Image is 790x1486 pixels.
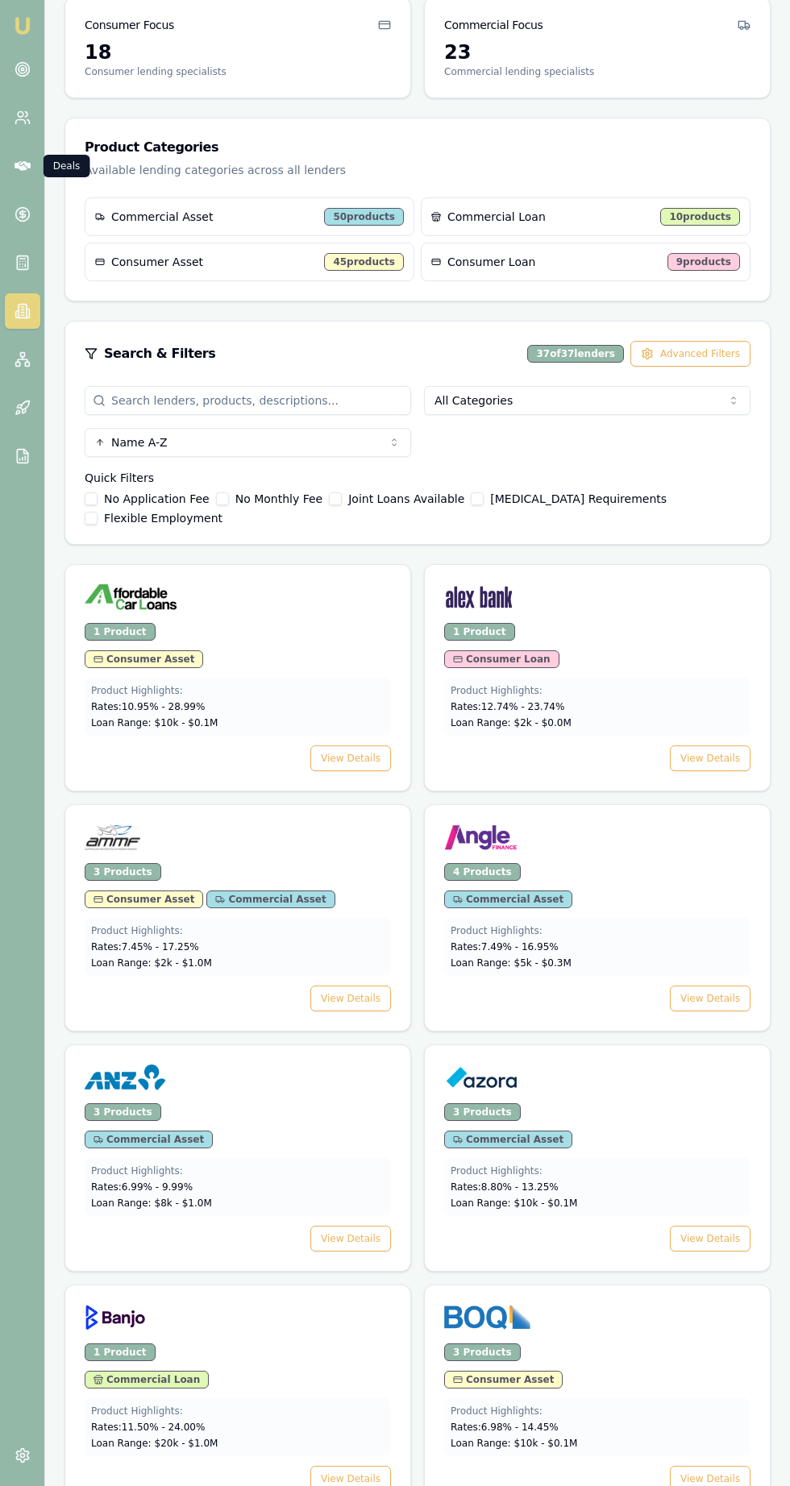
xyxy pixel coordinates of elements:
[324,208,404,226] div: 50 products
[451,684,744,697] div: Product Highlights:
[91,701,205,712] span: Rates: 10.95 % - 28.99 %
[444,65,750,78] p: Commercial lending specialists
[91,957,212,969] span: Loan Range: $ 2 k - $ 1.0 M
[91,924,385,937] div: Product Highlights:
[444,1343,521,1361] div: 3 Products
[324,253,404,271] div: 45 products
[111,209,213,225] span: Commercial Asset
[85,584,177,610] img: Affordable Car Loans logo
[424,564,771,791] a: Alex Bank logo1 ProductConsumer LoanProduct Highlights:Rates:12.74% - 23.74%Loan Range: $2k - $0....
[444,863,521,881] div: 4 Products
[670,986,750,1011] button: View Details
[91,941,199,953] span: Rates: 7.45 % - 17.25 %
[310,745,391,771] button: View Details
[85,17,174,33] h3: Consumer Focus
[444,623,515,641] div: 1 Product
[91,1198,212,1209] span: Loan Range: $ 8 k - $ 1.0 M
[453,893,563,906] span: Commercial Asset
[64,1044,411,1272] a: ANZ logo3 ProductsCommercial AssetProduct Highlights:Rates:6.99% - 9.99%Loan Range: $8k - $1.0MVi...
[444,1065,518,1090] img: Azora logo
[451,1438,577,1449] span: Loan Range: $ 10 k - $ 0.1 M
[444,824,518,850] img: Angle Finance logo
[85,1343,156,1361] div: 1 Product
[490,493,667,504] label: [MEDICAL_DATA] Requirements
[444,584,513,610] img: Alex Bank logo
[111,254,203,270] span: Consumer Asset
[91,1405,385,1418] div: Product Highlights:
[94,1133,204,1146] span: Commercial Asset
[85,1305,146,1330] img: Banjo logo
[91,684,385,697] div: Product Highlights:
[235,493,323,504] label: No Monthly Fee
[85,1103,161,1121] div: 3 Products
[451,924,744,937] div: Product Highlights:
[91,717,218,728] span: Loan Range: $ 10 k - $ 0.1 M
[310,986,391,1011] button: View Details
[660,208,740,226] div: 10 products
[444,39,750,65] div: 23
[91,1438,218,1449] span: Loan Range: $ 20 k - $ 1.0 M
[451,1164,744,1177] div: Product Highlights:
[91,1422,205,1433] span: Rates: 11.50 % - 24.00 %
[424,804,771,1031] a: Angle Finance logo4 ProductsCommercial AssetProduct Highlights:Rates:7.49% - 16.95%Loan Range: $5...
[85,138,750,157] h3: Product Categories
[451,941,559,953] span: Rates: 7.49 % - 16.95 %
[424,1044,771,1272] a: Azora logo3 ProductsCommercial AssetProduct Highlights:Rates:8.80% - 13.25%Loan Range: $10k - $0....
[451,1198,577,1209] span: Loan Range: $ 10 k - $ 0.1 M
[85,1065,165,1090] img: ANZ logo
[527,345,623,363] div: 37 of 37 lenders
[85,824,140,850] img: AMMF logo
[85,470,750,486] h4: Quick Filters
[453,653,551,666] span: Consumer Loan
[444,17,543,33] h3: Commercial Focus
[215,893,326,906] span: Commercial Asset
[64,564,411,791] a: Affordable Car Loans logo1 ProductConsumer AssetProduct Highlights:Rates:10.95% - 28.99%Loan Rang...
[91,1164,385,1177] div: Product Highlights:
[94,653,194,666] span: Consumer Asset
[13,16,32,35] img: emu-icon-u.png
[451,1181,559,1193] span: Rates: 8.80 % - 13.25 %
[444,1103,521,1121] div: 3 Products
[91,1181,193,1193] span: Rates: 6.99 % - 9.99 %
[85,162,750,178] p: Available lending categories across all lenders
[630,341,750,367] button: Advanced Filters
[451,701,564,712] span: Rates: 12.74 % - 23.74 %
[85,623,156,641] div: 1 Product
[447,254,535,270] span: Consumer Loan
[310,1226,391,1251] button: View Details
[453,1133,563,1146] span: Commercial Asset
[85,386,411,415] input: Search lenders, products, descriptions...
[104,344,215,363] h3: Search & Filters
[94,1373,200,1386] span: Commercial Loan
[85,863,161,881] div: 3 Products
[85,65,391,78] p: Consumer lending specialists
[94,893,194,906] span: Consumer Asset
[104,493,210,504] label: No Application Fee
[453,1373,554,1386] span: Consumer Asset
[451,717,572,728] span: Loan Range: $ 2 k - $ 0.0 M
[104,513,222,524] label: Flexible Employment
[451,957,572,969] span: Loan Range: $ 5 k - $ 0.3 M
[447,209,546,225] span: Commercial Loan
[64,804,411,1031] a: AMMF logo3 ProductsConsumer AssetCommercial AssetProduct Highlights:Rates:7.45% - 17.25%Loan Rang...
[44,155,90,177] div: Deals
[444,1305,530,1330] img: BOQ Finance logo
[670,1226,750,1251] button: View Details
[348,493,464,504] label: Joint Loans Available
[85,39,391,65] div: 18
[667,253,740,271] div: 9 products
[670,745,750,771] button: View Details
[451,1422,559,1433] span: Rates: 6.98 % - 14.45 %
[451,1405,744,1418] div: Product Highlights:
